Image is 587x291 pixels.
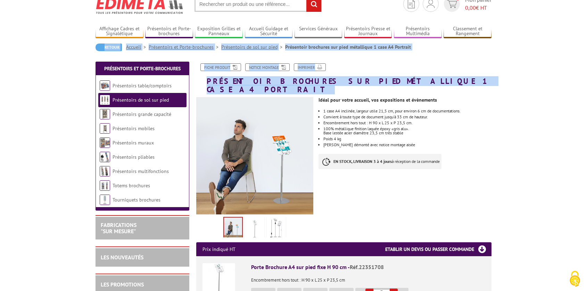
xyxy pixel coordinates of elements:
[465,4,476,11] span: 0,00
[319,154,441,169] p: à réception de la commande
[251,273,485,283] p: Encombrement hors tout : H 90 x L 25 x P 23,5 cm
[294,63,326,71] a: Imprimer
[323,115,491,119] li: Convient à toute type de document jusqu’à 33 cm de hauteur.
[268,218,284,240] img: 22351708_dessin.jpg
[100,195,110,205] img: Tourniquets brochures
[101,281,144,288] a: LES PROMOTIONS
[96,44,122,51] a: Retour
[246,218,263,240] img: presentoirs_brochures_22351708_1.jpg
[566,270,584,288] img: Cookies (fenêtre modale)
[221,44,285,50] a: Présentoirs de sol sur pied
[350,264,384,270] span: Réf.22351708
[113,168,169,174] a: Présentoirs multifonctions
[100,95,110,105] img: Présentoirs de sol sur pied
[113,82,172,89] a: Présentoirs table/comptoirs
[202,242,235,256] p: Prix indiqué HT
[323,143,491,147] li: [PERSON_NAME] démonté avec notice montage aisée
[145,26,193,37] a: Présentoirs et Porte-brochures
[200,63,241,71] a: Fiche produit
[323,137,491,141] li: Poids 4 kg
[196,97,313,214] img: porte_brochure_a4_sur_pied_fixe_h90cm_22351708_mise_en_scene.jpg
[100,109,110,119] img: Présentoirs grande capacité
[333,159,392,164] strong: EN STOCK, LIVRAISON 3 à 4 jours
[385,242,491,256] h3: Etablir un devis ou passer commande
[465,4,491,12] span: € HT
[344,26,392,37] a: Présentoirs Presse et Journaux
[113,140,154,146] a: Présentoirs muraux
[195,26,243,37] a: Exposition Grilles et Panneaux
[224,218,242,239] img: porte_brochure_a4_sur_pied_fixe_h90cm_22351708_mise_en_scene.jpg
[100,166,110,176] img: Présentoirs multifonctions
[394,26,442,37] a: Présentoirs Multimédia
[113,125,155,132] a: Présentoirs mobiles
[113,154,155,160] a: Présentoirs pliables
[100,80,110,91] img: Présentoirs table/comptoirs
[113,197,160,203] a: Tourniquets brochures
[563,267,587,291] button: Cookies (fenêtre modale)
[100,180,110,191] img: Totems brochures
[245,26,293,37] a: Accueil Guidage et Sécurité
[96,26,143,37] a: Affichage Cadres et Signalétique
[323,109,491,113] li: 1 case A4 inclinée, largeur utile 21,5 cm, pour environ 6 cm de documentations.
[295,26,342,37] a: Services Généraux
[113,182,150,189] a: Totems brochures
[100,152,110,162] img: Présentoirs pliables
[251,263,485,271] div: Porte Brochure A4 sur pied fixe H 90 cm -
[319,97,437,103] strong: Idéal pour votre accueil, vos expositions et évènements
[113,111,171,117] a: Présentoirs grande capacité
[191,63,497,94] h1: Présentoir brochures sur pied métallique 1 case A4 Portrait
[285,44,411,50] li: Présentoir brochures sur pied métallique 1 case A4 Portrait
[323,127,491,135] li: 100% métallique finition laquée époxy «gris alu». Base lestée acier diamètre 23,5 cm très stable
[323,121,491,125] li: Encombrement hors tout : H 90 x L 25 x P 23,5 cm.
[126,44,149,50] a: Accueil
[149,44,221,50] a: Présentoirs et Porte-brochures
[100,137,110,148] img: Présentoirs muraux
[444,26,491,37] a: Classement et Rangement
[104,65,181,72] a: Présentoirs et Porte-brochures
[101,254,143,261] a: LES NOUVEAUTÉS
[113,97,169,103] a: Présentoirs de sol sur pied
[101,221,137,235] a: FABRICATIONS"Sur Mesure"
[245,63,290,71] a: Notice Montage
[100,123,110,134] img: Présentoirs mobiles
